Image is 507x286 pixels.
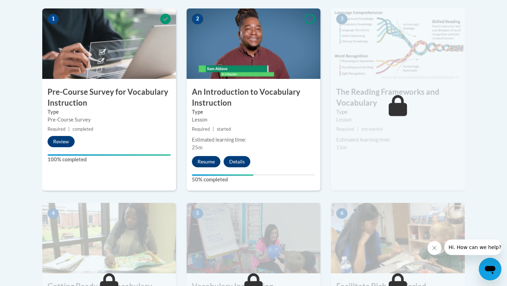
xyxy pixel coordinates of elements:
div: Pre-Course Survey [48,116,171,124]
img: Course Image [187,8,320,79]
button: Review [48,136,75,147]
span: started [217,126,231,132]
label: Type [192,108,315,116]
span: | [68,126,70,132]
iframe: Button to launch messaging window [479,258,501,280]
span: | [213,126,214,132]
h3: The Reading Frameworks and Vocabulary [331,87,465,108]
label: 50% completed [192,176,315,184]
img: Course Image [331,203,465,273]
span: 2 [192,14,203,24]
span: Required [48,126,65,132]
h3: An Introduction to Vocabulary Instruction [187,87,320,108]
span: 25m [192,144,202,150]
span: 4 [48,208,59,219]
div: Your progress [192,174,254,176]
span: 1 [48,14,59,24]
span: 5 [192,208,203,219]
span: 15m [336,144,347,150]
span: Required [192,126,210,132]
div: Lesson [192,116,315,124]
label: Type [48,108,171,116]
label: Type [336,108,459,116]
div: Your progress [48,154,171,156]
button: Details [224,156,250,167]
button: Resume [192,156,220,167]
img: Course Image [331,8,465,79]
img: Course Image [187,203,320,273]
div: Estimated learning time: [192,136,315,144]
span: completed [73,126,93,132]
iframe: Message from company [444,240,501,255]
div: Estimated learning time: [336,136,459,144]
span: not started [361,126,383,132]
img: Course Image [42,8,176,79]
span: Required [336,126,354,132]
span: 3 [336,14,348,24]
span: 6 [336,208,348,219]
label: 100% completed [48,156,171,163]
h3: Pre-Course Survey for Vocabulary Instruction [42,87,176,108]
div: Lesson [336,116,459,124]
span: | [357,126,358,132]
iframe: Close message [427,241,442,255]
img: Course Image [42,203,176,273]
